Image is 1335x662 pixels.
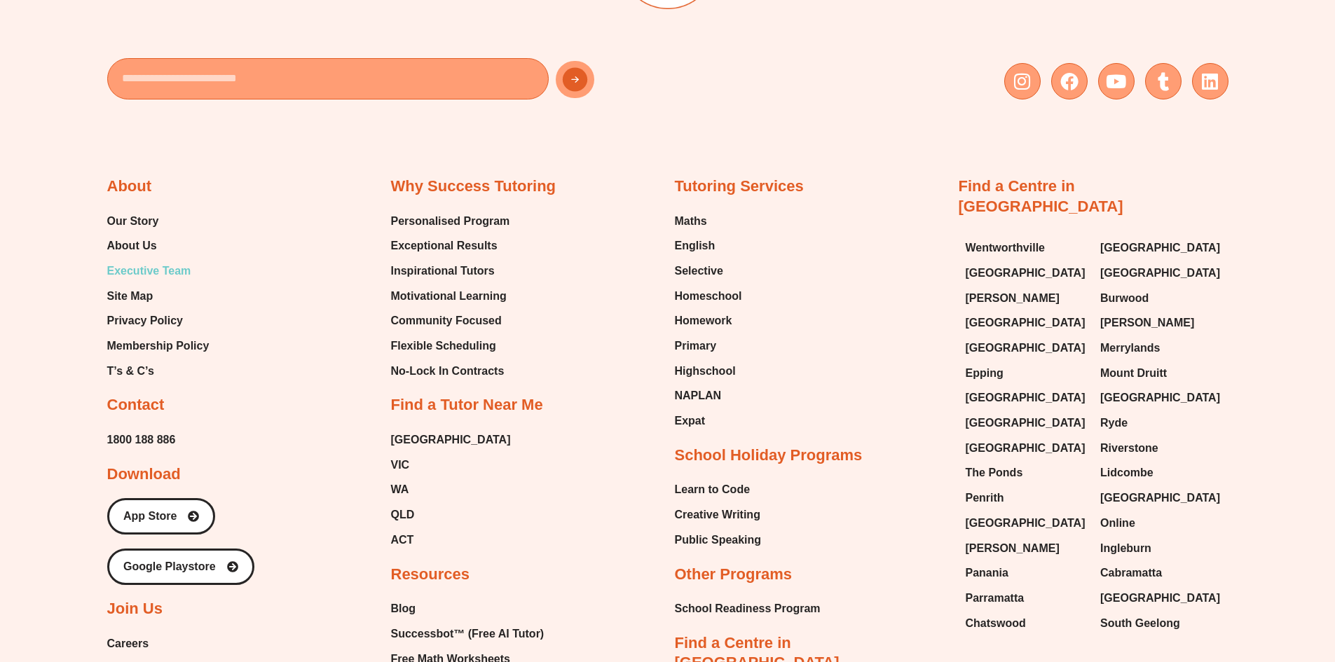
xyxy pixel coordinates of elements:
[966,263,1086,284] span: [GEOGRAPHIC_DATA]
[391,336,510,357] a: Flexible Scheduling
[107,310,184,331] span: Privacy Policy
[675,530,762,551] a: Public Speaking
[107,361,154,382] span: T’s & C’s
[1100,387,1220,408] span: [GEOGRAPHIC_DATA]
[391,286,510,307] a: Motivational Learning
[107,261,210,282] a: Executive Team
[675,504,762,525] a: Creative Writing
[1100,312,1194,333] span: [PERSON_NAME]
[391,598,559,619] a: Blog
[1100,413,1221,434] a: Ryde
[1100,563,1221,584] a: Cabramatta
[107,429,176,450] a: 1800 188 886
[391,235,498,256] span: Exceptional Results
[959,177,1123,215] a: Find a Centre in [GEOGRAPHIC_DATA]
[966,338,1087,359] a: [GEOGRAPHIC_DATA]
[675,310,742,331] a: Homework
[966,338,1086,359] span: [GEOGRAPHIC_DATA]
[966,413,1086,434] span: [GEOGRAPHIC_DATA]
[107,395,165,415] h2: Contact
[1100,488,1221,509] a: [GEOGRAPHIC_DATA]
[391,211,510,232] a: Personalised Program
[1100,387,1221,408] a: [GEOGRAPHIC_DATA]
[675,211,707,232] span: Maths
[675,411,706,432] span: Expat
[391,429,511,450] a: [GEOGRAPHIC_DATA]
[675,261,723,282] span: Selective
[675,598,821,619] a: School Readiness Program
[966,438,1086,459] span: [GEOGRAPHIC_DATA]
[107,599,163,619] h2: Join Us
[1100,563,1162,584] span: Cabramatta
[391,598,416,619] span: Blog
[1100,413,1128,434] span: Ryde
[107,361,210,382] a: T’s & C’s
[966,462,1023,483] span: The Ponds
[966,387,1087,408] a: [GEOGRAPHIC_DATA]
[391,455,511,476] a: VIC
[966,237,1046,258] span: Wentworthville
[107,286,210,307] a: Site Map
[391,530,511,551] a: ACT
[966,538,1087,559] a: [PERSON_NAME]
[966,413,1087,434] a: [GEOGRAPHIC_DATA]
[1100,338,1160,359] span: Merrylands
[966,488,1004,509] span: Penrith
[1100,462,1153,483] span: Lidcombe
[966,462,1087,483] a: The Ponds
[966,588,1087,609] a: Parramatta
[391,286,507,307] span: Motivational Learning
[1100,462,1221,483] a: Lidcombe
[391,623,545,644] span: Successbot™ (Free AI Tutor)
[391,361,510,382] a: No-Lock In Contracts
[675,361,736,382] span: Highschool
[391,261,495,282] span: Inspirational Tutors
[1100,263,1220,284] span: [GEOGRAPHIC_DATA]
[966,513,1087,534] a: [GEOGRAPHIC_DATA]
[675,479,762,500] a: Learn to Code
[391,623,559,644] a: Successbot™ (Free AI Tutor)
[107,633,228,654] a: Careers
[1100,237,1220,258] span: [GEOGRAPHIC_DATA]
[1100,538,1221,559] a: Ingleburn
[1100,513,1221,534] a: Online
[391,504,415,525] span: QLD
[391,479,409,500] span: WA
[1100,538,1151,559] span: Ingleburn
[107,336,210,357] a: Membership Policy
[391,479,511,500] a: WA
[391,235,510,256] a: Exceptional Results
[1100,488,1220,509] span: [GEOGRAPHIC_DATA]
[675,286,742,307] span: Homeschool
[1100,288,1149,309] span: Burwood
[966,263,1087,284] a: [GEOGRAPHIC_DATA]
[1102,504,1335,662] iframe: Chat Widget
[966,513,1086,534] span: [GEOGRAPHIC_DATA]
[391,177,556,197] h2: Why Success Tutoring
[391,336,496,357] span: Flexible Scheduling
[966,613,1087,634] a: Chatswood
[391,395,543,415] h2: Find a Tutor Near Me
[391,530,414,551] span: ACT
[391,504,511,525] a: QLD
[966,363,1004,384] span: Epping
[107,58,661,106] form: New Form
[107,310,210,331] a: Privacy Policy
[966,438,1087,459] a: [GEOGRAPHIC_DATA]
[107,498,215,535] a: App Store
[391,361,505,382] span: No-Lock In Contracts
[675,177,804,197] h2: Tutoring Services
[107,235,157,256] span: About Us
[966,563,1087,584] a: Panania
[107,211,210,232] a: Our Story
[675,361,742,382] a: Highschool
[391,565,470,585] h2: Resources
[1100,438,1221,459] a: Riverstone
[675,565,793,585] h2: Other Programs
[675,310,732,331] span: Homework
[123,561,216,572] span: Google Playstore
[107,211,159,232] span: Our Story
